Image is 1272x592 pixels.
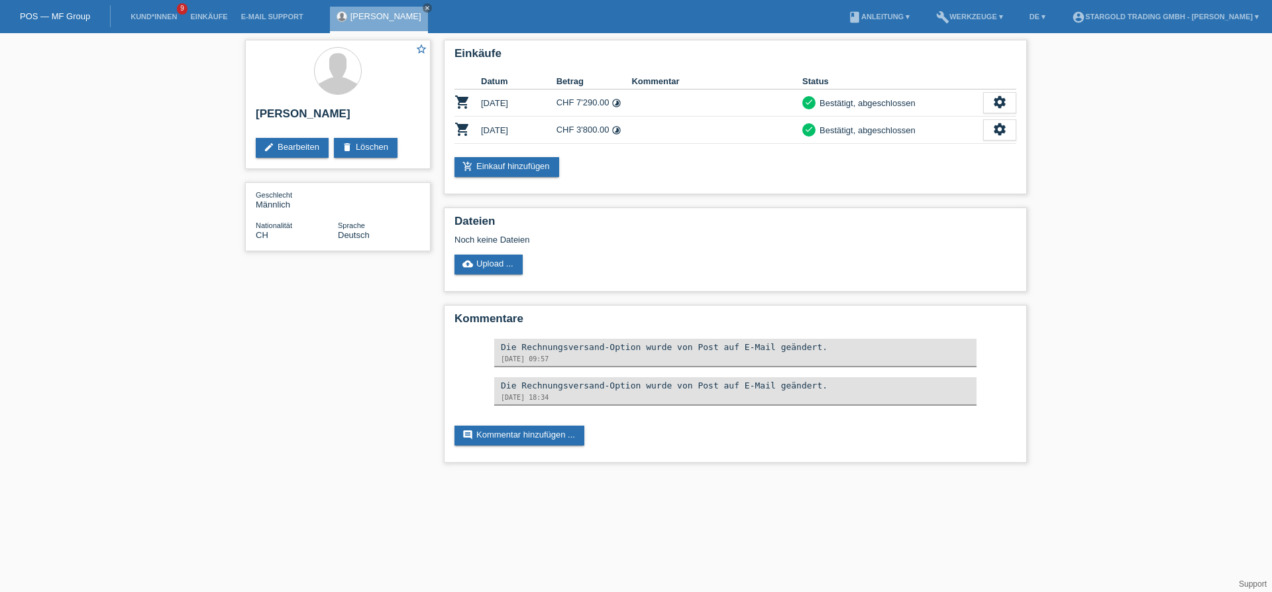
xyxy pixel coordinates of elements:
a: bookAnleitung ▾ [841,13,916,21]
div: Die Rechnungsversand-Option wurde von Post auf E-Mail geändert. [501,342,970,352]
td: CHF 3'800.00 [556,117,632,144]
i: settings [992,95,1007,109]
h2: Einkäufe [454,47,1016,67]
td: [DATE] [481,89,556,117]
div: Männlich [256,190,338,209]
div: Bestätigt, abgeschlossen [816,123,916,137]
i: Fixe Raten (48 Raten) [611,98,621,108]
div: Noch keine Dateien [454,235,859,245]
i: Fixe Raten (48 Raten) [611,125,621,135]
i: close [424,5,431,11]
th: Betrag [556,74,632,89]
span: 9 [177,3,187,15]
td: CHF 7'290.00 [556,89,632,117]
div: Bestätigt, abgeschlossen [816,96,916,110]
th: Status [802,74,983,89]
span: Schweiz [256,230,268,240]
a: close [423,3,432,13]
a: add_shopping_cartEinkauf hinzufügen [454,157,559,177]
i: book [848,11,861,24]
i: cloud_upload [462,259,473,269]
td: [DATE] [481,117,556,144]
span: Nationalität [256,221,292,229]
a: POS — MF Group [20,11,90,21]
i: build [936,11,949,24]
i: account_circle [1072,11,1085,24]
h2: Dateien [454,215,1016,235]
i: POSP00019914 [454,94,470,110]
i: POSP00027622 [454,121,470,137]
a: account_circleStargold Trading GmbH - [PERSON_NAME] ▾ [1065,13,1265,21]
a: editBearbeiten [256,138,329,158]
i: add_shopping_cart [462,161,473,172]
i: star_border [415,43,427,55]
a: DE ▾ [1023,13,1052,21]
th: Kommentar [631,74,802,89]
i: settings [992,122,1007,137]
i: check [804,97,814,107]
a: cloud_uploadUpload ... [454,255,523,274]
a: buildWerkzeuge ▾ [929,13,1010,21]
div: Die Rechnungsversand-Option wurde von Post auf E-Mail geändert. [501,381,970,390]
a: Kund*innen [124,13,184,21]
h2: [PERSON_NAME] [256,107,420,127]
div: [DATE] 09:57 [501,355,970,363]
span: Geschlecht [256,191,292,199]
h2: Kommentare [454,312,1016,332]
a: commentKommentar hinzufügen ... [454,426,584,445]
a: Support [1239,579,1267,589]
span: Deutsch [338,230,370,240]
div: [DATE] 18:34 [501,394,970,401]
i: edit [264,142,274,152]
i: comment [462,430,473,440]
span: Sprache [338,221,365,229]
i: check [804,125,814,134]
i: delete [342,142,352,152]
a: E-Mail Support [235,13,310,21]
a: [PERSON_NAME] [350,11,421,21]
a: deleteLöschen [334,138,397,158]
a: star_border [415,43,427,57]
th: Datum [481,74,556,89]
a: Einkäufe [184,13,234,21]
